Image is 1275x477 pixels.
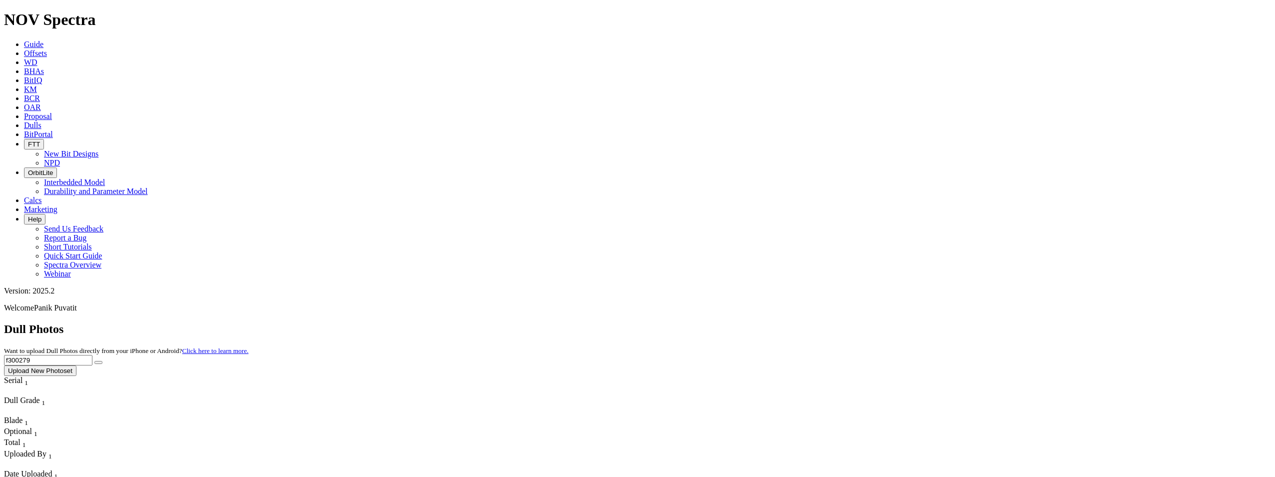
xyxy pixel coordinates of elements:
[24,58,37,66] a: WD
[24,49,47,57] a: Offsets
[24,121,41,129] a: Dulls
[4,396,74,407] div: Dull Grade Sort None
[28,215,41,223] span: Help
[44,158,60,167] a: NPD
[4,427,39,438] div: Sort None
[4,396,40,404] span: Dull Grade
[24,112,52,120] a: Proposal
[4,460,162,469] div: Column Menu
[4,427,32,435] span: Optional
[4,427,39,438] div: Optional Sort None
[4,396,74,416] div: Sort None
[24,85,37,93] a: KM
[48,452,52,460] sub: 1
[24,196,42,204] a: Calcs
[44,242,92,251] a: Short Tutorials
[4,387,46,396] div: Column Menu
[4,449,162,469] div: Sort None
[44,269,71,278] a: Webinar
[44,224,103,233] a: Send Us Feedback
[44,260,101,269] a: Spectra Overview
[4,376,22,384] span: Serial
[4,376,46,396] div: Sort None
[4,416,22,424] span: Blade
[44,251,102,260] a: Quick Start Guide
[42,396,45,404] span: Sort None
[22,441,26,449] sub: 1
[4,303,1271,312] p: Welcome
[24,214,45,224] button: Help
[44,233,86,242] a: Report a Bug
[4,407,74,416] div: Column Menu
[24,103,41,111] a: OAR
[24,40,43,48] a: Guide
[4,449,162,460] div: Uploaded By Sort None
[4,10,1271,29] h1: NOV Spectra
[24,76,42,84] a: BitIQ
[24,205,57,213] a: Marketing
[4,347,248,354] small: Want to upload Dull Photos directly from your iPhone or Android?
[4,355,92,365] input: Search Serial Number
[4,438,20,446] span: Total
[24,379,28,386] sub: 1
[24,419,28,426] sub: 1
[24,94,40,102] a: BCR
[22,438,26,446] span: Sort None
[34,303,77,312] span: Panik Puvatit
[4,438,39,449] div: Total Sort None
[24,139,44,149] button: FTT
[24,67,44,75] a: BHAs
[4,322,1271,336] h2: Dull Photos
[44,187,148,195] a: Durability and Parameter Model
[24,416,28,424] span: Sort None
[4,416,39,427] div: Sort None
[4,286,1271,295] div: Version: 2025.2
[28,169,53,176] span: OrbitLite
[4,449,46,458] span: Uploaded By
[44,178,105,186] a: Interbedded Model
[28,140,40,148] span: FTT
[4,416,39,427] div: Blade Sort None
[24,376,28,384] span: Sort None
[182,347,249,354] a: Click here to learn more.
[24,167,57,178] button: OrbitLite
[42,399,45,406] sub: 1
[4,376,46,387] div: Serial Sort None
[44,149,98,158] a: New Bit Designs
[48,449,52,458] span: Sort None
[34,430,37,437] sub: 1
[4,438,39,449] div: Sort None
[34,427,37,435] span: Sort None
[4,365,76,376] button: Upload New Photoset
[24,130,53,138] a: BitPortal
